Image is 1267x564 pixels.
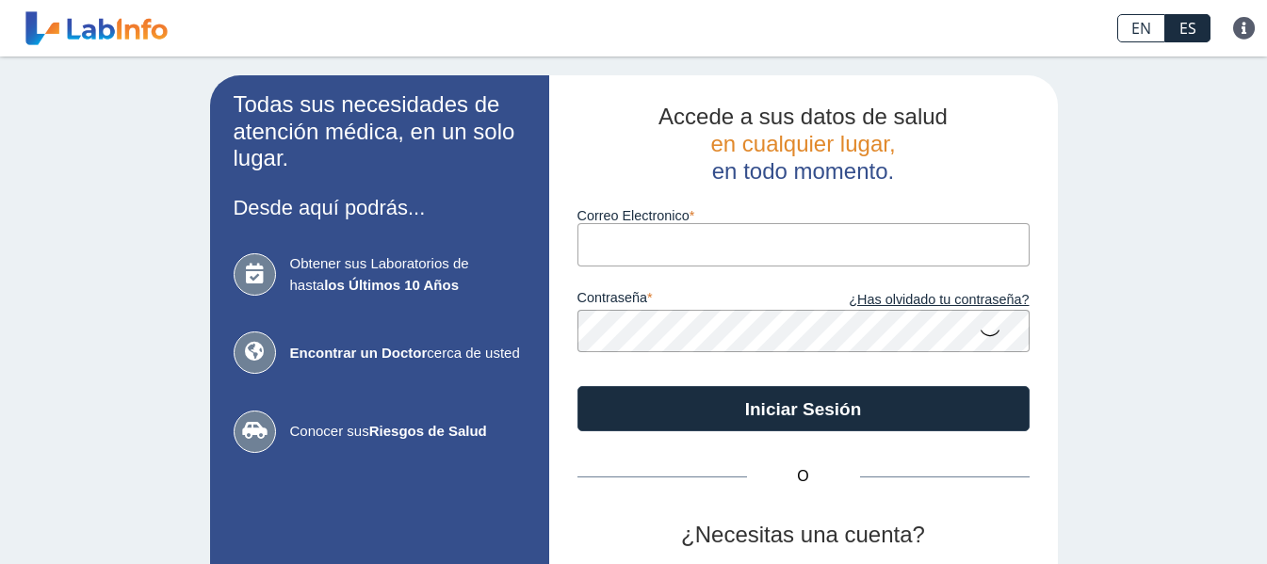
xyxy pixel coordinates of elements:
[747,465,860,488] span: O
[324,277,459,293] b: los Últimos 10 Años
[577,208,1030,223] label: Correo Electronico
[577,290,804,311] label: contraseña
[577,522,1030,549] h2: ¿Necesitas una cuenta?
[710,131,895,156] span: en cualquier lugar,
[290,253,526,296] span: Obtener sus Laboratorios de hasta
[1117,14,1165,42] a: EN
[369,423,487,439] b: Riesgos de Salud
[290,343,526,364] span: cerca de usted
[658,104,948,129] span: Accede a sus datos de salud
[290,345,428,361] b: Encontrar un Doctor
[804,290,1030,311] a: ¿Has olvidado tu contraseña?
[290,421,526,443] span: Conocer sus
[712,158,894,184] span: en todo momento.
[1165,14,1210,42] a: ES
[234,196,526,219] h3: Desde aquí podrás...
[577,386,1030,431] button: Iniciar Sesión
[234,91,526,172] h2: Todas sus necesidades de atención médica, en un solo lugar.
